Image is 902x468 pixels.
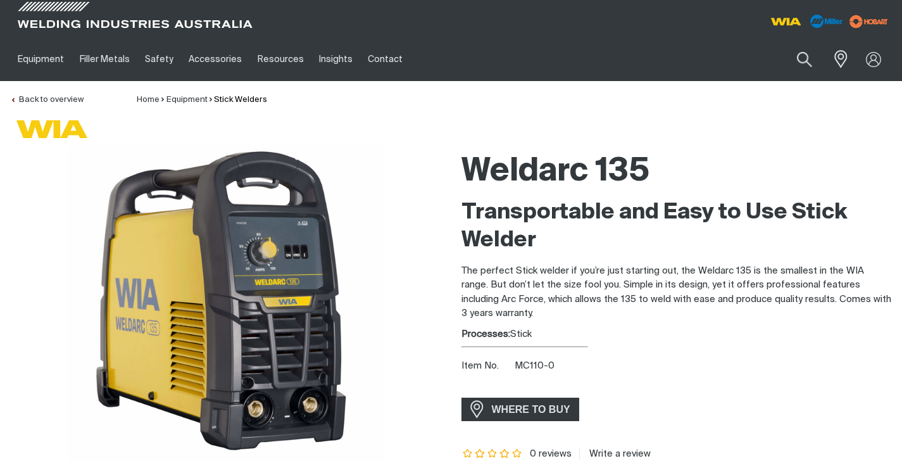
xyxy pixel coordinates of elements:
[360,37,410,81] a: Contact
[783,44,826,74] button: Search products
[137,96,160,104] a: Home
[67,145,384,462] img: Weldarc 135
[767,44,826,74] input: Product name or item number...
[461,359,513,374] span: Item No.
[137,94,267,106] nav: Breadcrumb
[515,361,554,370] span: MC110-0
[311,37,360,81] a: Insights
[181,37,249,81] a: Accessories
[579,448,651,460] a: Write a review
[461,264,893,321] p: The perfect Stick welder if you’re just starting out, the Weldarc 135 is the smallest in the WIA ...
[484,400,579,420] span: WHERE TO BUY
[461,329,510,339] strong: Processes:
[461,398,580,421] a: WHERE TO BUY
[461,450,523,459] span: Rating: {0}
[846,12,892,31] img: miller
[461,151,893,193] h1: Weldarc 135
[461,327,893,342] div: Stick
[530,449,572,459] span: 0 reviews
[214,96,267,104] a: Stick Welders
[166,96,208,104] a: Equipment
[461,199,893,255] h2: Transportable and Easy to Use Stick Welder
[250,37,311,81] a: Resources
[10,96,84,104] a: Back to overview of Stick Welders
[10,37,72,81] a: Equipment
[72,37,137,81] a: Filler Metals
[10,37,672,81] nav: Main
[137,37,181,81] a: Safety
